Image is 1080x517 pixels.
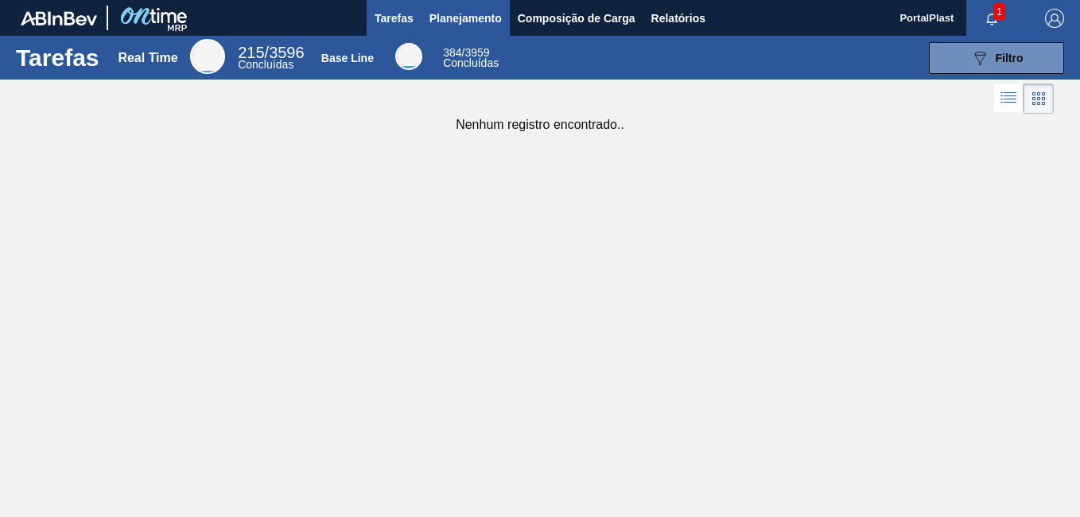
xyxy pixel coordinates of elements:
[238,46,304,70] div: Real Time
[443,56,499,69] span: Concluídas
[1024,84,1054,114] div: Visão em Cards
[321,52,374,64] div: Base Line
[929,42,1064,74] button: Filtro
[651,9,705,28] span: Relatórios
[443,46,489,59] span: / 3959
[518,9,635,28] span: Composição de Carga
[375,9,414,28] span: Tarefas
[190,39,225,74] div: Real Time
[238,44,304,61] span: / 3596
[238,44,264,61] span: 215
[996,52,1024,64] span: Filtro
[994,84,1024,114] div: Visão em Lista
[429,9,502,28] span: Planejamento
[16,49,99,67] h1: Tarefas
[443,48,499,68] div: Base Line
[21,11,97,25] img: TNhmsLtSVTkK8tSr43FrP2fwEKptu5GPRR3wAAAABJRU5ErkJggg==
[238,58,293,71] span: Concluídas
[395,43,422,70] div: Base Line
[993,3,1005,21] span: 1
[443,46,461,59] span: 384
[1045,9,1064,28] img: Logout
[966,7,1017,29] button: Notificações
[118,51,177,65] div: Real Time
